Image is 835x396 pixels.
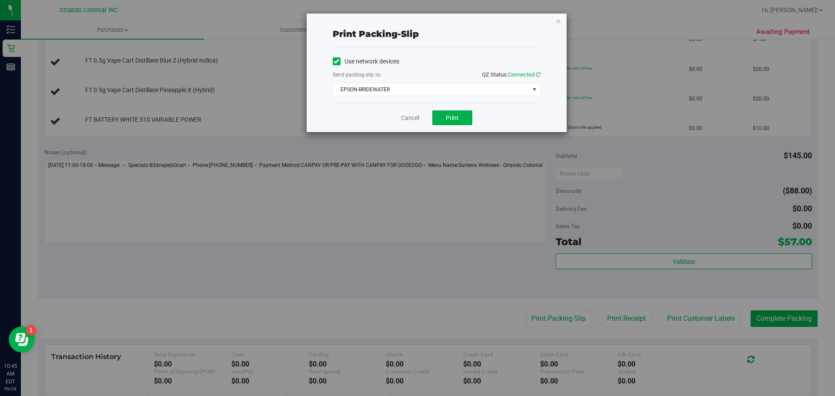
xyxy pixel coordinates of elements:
span: select [529,83,540,96]
span: EPSON-BRIDEWATER [333,83,529,96]
iframe: Resource center unread badge [26,325,36,336]
span: Print [446,114,459,121]
button: Print [432,110,472,125]
label: Send packing-slip to: [333,71,381,79]
span: Print packing-slip [333,29,419,39]
span: Connected [508,71,534,78]
span: QZ Status: [482,71,541,78]
label: Use network devices [333,57,399,66]
a: Cancel [401,113,419,123]
iframe: Resource center [9,326,35,353]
